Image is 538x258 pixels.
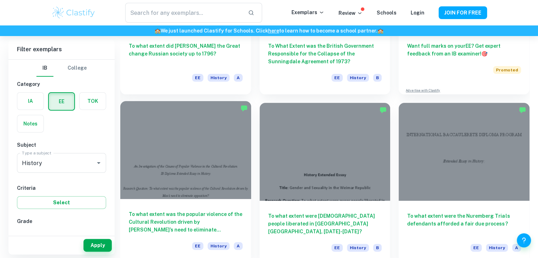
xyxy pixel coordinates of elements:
span: A [234,74,243,82]
span: History [347,74,369,82]
h6: Criteria [17,184,106,192]
span: B [373,244,382,252]
div: Filter type choice [36,60,87,77]
h6: Subject [17,141,106,149]
span: 🏫 [155,28,161,34]
span: Promoted [493,66,521,74]
h6: To what extent were the Nuremberg Trials defendants afforded a fair due process? [407,212,521,235]
input: Search for any exemplars... [125,3,242,23]
button: IA [17,93,44,110]
img: Clastify logo [51,6,96,20]
a: Schools [377,10,397,16]
label: Type a subject [22,150,51,156]
button: Help and Feedback [517,233,531,247]
button: College [68,60,87,77]
button: Apply [83,239,112,252]
a: Advertise with Clastify [406,88,440,93]
h6: Grade [17,217,106,225]
img: Marked [241,105,248,112]
img: Marked [380,106,387,113]
span: EE [331,244,343,252]
span: EE [331,74,343,82]
span: 🎯 [481,51,487,57]
h6: To what extent was the popular violence of the Cultural Revolution driven by [PERSON_NAME]’s need... [129,210,243,234]
a: Login [411,10,424,16]
button: Notes [17,115,44,132]
span: EE [192,242,203,250]
span: History [486,244,508,252]
h6: To what extent were [DEMOGRAPHIC_DATA] people liberated in [GEOGRAPHIC_DATA] [GEOGRAPHIC_DATA], [... [268,212,382,235]
img: Marked [519,106,526,113]
span: 🏫 [377,28,383,34]
h6: Filter exemplars [8,40,115,59]
span: A [234,242,243,250]
button: TOK [80,93,106,110]
h6: To What Extent was the British Government Responsible for the Collapse of the Sunningdale Agreeme... [268,42,382,65]
span: B [373,74,382,82]
h6: Want full marks on your EE ? Get expert feedback from an IB examiner! [407,42,521,58]
h6: We just launched Clastify for Schools. Click to learn how to become a school partner. [1,27,537,35]
p: Exemplars [291,8,324,16]
button: Select [17,196,106,209]
span: EE [192,74,203,82]
button: JOIN FOR FREE [439,6,487,19]
button: Open [94,158,104,168]
h6: Category [17,80,106,88]
span: EE [470,244,482,252]
span: A [512,244,521,252]
p: Review [339,9,363,17]
button: EE [49,93,74,110]
span: History [208,242,230,250]
button: IB [36,60,53,77]
h6: To what extent did [PERSON_NAME] the Great change Russian society up to 1796? [129,42,243,65]
span: History [347,244,369,252]
span: History [208,74,230,82]
a: here [268,28,279,34]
